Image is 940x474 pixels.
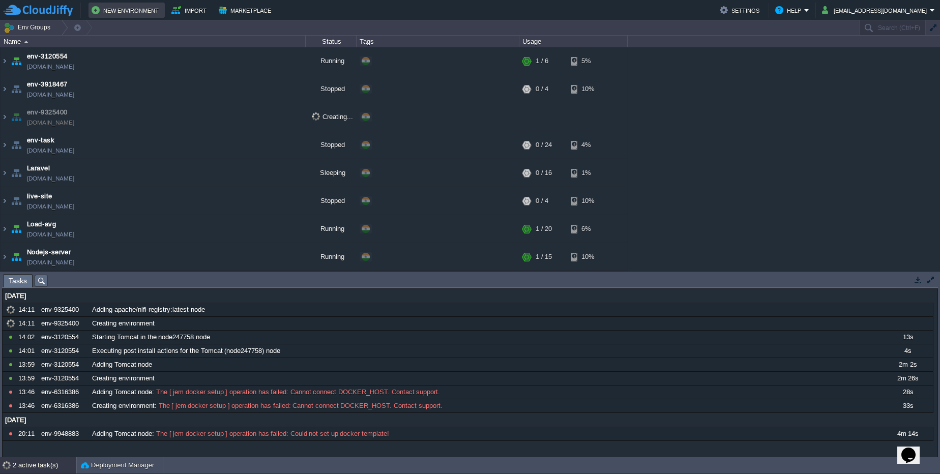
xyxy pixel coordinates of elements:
[154,429,389,438] span: The [ jem docker setup ] operation has failed: Could not set up docker template!
[720,4,762,16] button: Settings
[520,36,627,47] div: Usage
[27,62,74,72] a: [DOMAIN_NAME]
[39,358,89,371] div: env-3120554
[27,135,54,145] a: env-task
[306,215,357,243] div: Running
[306,159,357,187] div: Sleeping
[90,427,882,440] div: :
[171,4,210,16] button: Import
[306,36,356,47] div: Status
[3,413,933,427] div: [DATE]
[90,386,882,399] div: :
[9,243,23,271] img: AMDAwAAAACH5BAEAAAAALAAAAAABAAEAAAICRAEAOw==
[571,159,604,187] div: 1%
[13,457,76,473] div: 2 active task(s)
[9,47,23,75] img: AMDAwAAAACH5BAEAAAAALAAAAAABAAEAAAICRAEAOw==
[27,163,50,173] a: Laravel
[883,344,932,358] div: 4s
[9,159,23,187] img: AMDAwAAAACH5BAEAAAAALAAAAAABAAEAAAICRAEAOw==
[1,75,9,103] img: AMDAwAAAACH5BAEAAAAALAAAAAABAAEAAAICRAEAOw==
[536,159,552,187] div: 0 / 16
[536,75,548,103] div: 0 / 4
[92,333,210,342] span: Starting Tomcat in the node247758 node
[18,386,38,399] div: 13:46
[571,215,604,243] div: 6%
[24,41,28,43] img: AMDAwAAAACH5BAEAAAAALAAAAAABAAEAAAICRAEAOw==
[18,303,38,316] div: 14:11
[306,243,357,271] div: Running
[1,215,9,243] img: AMDAwAAAACH5BAEAAAAALAAAAAABAAEAAAICRAEAOw==
[92,429,152,438] span: Adding Tomcat node
[536,47,548,75] div: 1 / 6
[3,289,933,303] div: [DATE]
[9,131,23,159] img: AMDAwAAAACH5BAEAAAAALAAAAAABAAEAAAICRAEAOw==
[897,433,930,464] iframe: chat widget
[822,4,930,16] button: [EMAIL_ADDRESS][DOMAIN_NAME]
[219,4,274,16] button: Marketplace
[9,103,23,131] img: AMDAwAAAACH5BAEAAAAALAAAAAABAAEAAAICRAEAOw==
[39,386,89,399] div: env-6316386
[883,399,932,412] div: 33s
[571,75,604,103] div: 10%
[18,317,38,330] div: 14:11
[39,427,89,440] div: env-9948883
[39,317,89,330] div: env-9325400
[571,131,604,159] div: 4%
[27,51,68,62] a: env-3120554
[883,372,932,385] div: 2m 26s
[27,145,74,156] span: [DOMAIN_NAME]
[536,215,552,243] div: 1 / 20
[39,372,89,385] div: env-3120554
[1,243,9,271] img: AMDAwAAAACH5BAEAAAAALAAAAAABAAEAAAICRAEAOw==
[306,47,357,75] div: Running
[1,103,9,131] img: AMDAwAAAACH5BAEAAAAALAAAAAABAAEAAAICRAEAOw==
[27,107,68,117] a: env-9325400
[306,75,357,103] div: Stopped
[27,173,74,184] a: [DOMAIN_NAME]
[39,399,89,412] div: env-6316386
[27,229,74,240] span: [DOMAIN_NAME]
[92,319,155,328] span: Creating environment
[39,331,89,344] div: env-3120554
[18,331,38,344] div: 14:02
[775,4,804,16] button: Help
[27,79,68,90] a: env-3918467
[27,191,52,201] a: live-site
[27,257,74,268] a: [DOMAIN_NAME]
[92,360,152,369] span: Adding Tomcat node
[27,247,71,257] a: Nodejs-server
[39,344,89,358] div: env-3120554
[1,36,305,47] div: Name
[27,219,56,229] a: Load-avg
[9,215,23,243] img: AMDAwAAAACH5BAEAAAAALAAAAAABAAEAAAICRAEAOw==
[18,399,38,412] div: 13:46
[4,4,73,17] img: CloudJiffy
[18,427,38,440] div: 20:11
[571,187,604,215] div: 10%
[9,187,23,215] img: AMDAwAAAACH5BAEAAAAALAAAAAABAAEAAAICRAEAOw==
[883,331,932,344] div: 13s
[571,47,604,75] div: 5%
[4,20,54,35] button: Env Groups
[90,399,882,412] div: :
[571,243,604,271] div: 10%
[92,374,155,383] span: Creating environment
[18,372,38,385] div: 13:59
[9,75,23,103] img: AMDAwAAAACH5BAEAAAAALAAAAAABAAEAAAICRAEAOw==
[92,346,280,355] span: Executing post install actions for the Tomcat (node247758) node
[92,4,162,16] button: New Environment
[27,201,74,212] a: [DOMAIN_NAME]
[312,112,353,121] span: Creating...
[1,187,9,215] img: AMDAwAAAACH5BAEAAAAALAAAAAABAAEAAAICRAEAOw==
[536,187,548,215] div: 0 / 4
[92,305,205,314] span: Adding apache/nifi-registry:latest node
[81,460,154,470] button: Deployment Manager
[9,275,27,287] span: Tasks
